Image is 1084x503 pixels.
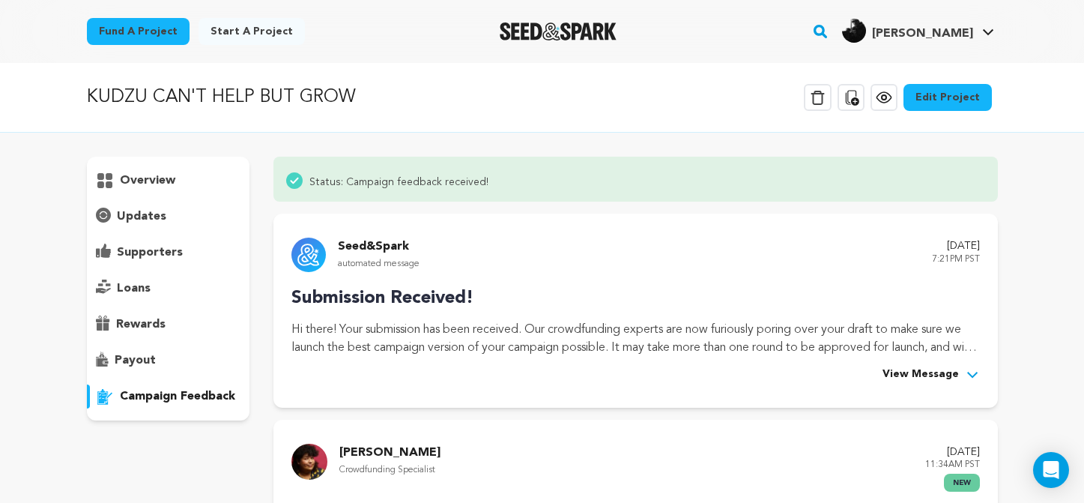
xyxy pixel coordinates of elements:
button: rewards [87,313,250,337]
a: Start a project [199,18,305,45]
p: automated message [338,256,420,273]
button: overview [87,169,250,193]
p: Submission Received! [291,285,979,312]
button: payout [87,349,250,373]
p: supporters [117,244,183,262]
span: View Message [882,366,959,384]
a: Tristan H.'s Profile [839,16,997,43]
span: [PERSON_NAME] [872,28,973,40]
p: [PERSON_NAME] [339,444,440,462]
p: 11:34AM PST [925,457,980,474]
p: Crowdfunding Specialist [339,462,440,479]
p: [DATE] [925,444,980,462]
p: [DATE] [932,238,980,256]
a: Seed&Spark Homepage [500,22,617,40]
span: Tristan H.'s Profile [839,16,997,47]
img: 9732bf93d350c959.jpg [291,444,327,480]
button: supporters [87,241,250,265]
a: Fund a project [87,18,190,45]
p: updates [117,208,166,226]
div: Open Intercom Messenger [1033,452,1069,488]
p: Hi there! Your submission has been received. Our crowdfunding experts are now furiously poring ov... [291,321,979,357]
span: Status: Campaign feedback received! [309,172,488,190]
a: Edit Project [903,84,992,111]
button: updates [87,205,250,229]
p: campaign feedback [120,388,235,406]
button: loans [87,277,250,301]
button: View Message [882,366,980,384]
button: campaign feedback [87,385,250,409]
p: loans [117,280,151,298]
span: new [944,474,980,492]
img: Seed&Spark Logo Dark Mode [500,22,617,40]
p: 7:21PM PST [932,251,980,268]
p: rewards [116,316,166,334]
p: Seed&Spark [338,238,420,256]
p: overview [120,172,175,190]
img: a9663e7f68ce07a8.jpg [842,19,866,43]
div: Tristan H.'s Profile [842,19,973,43]
p: payout [115,352,156,370]
p: KUDZU CAN'T HELP BUT GROW [87,84,356,111]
